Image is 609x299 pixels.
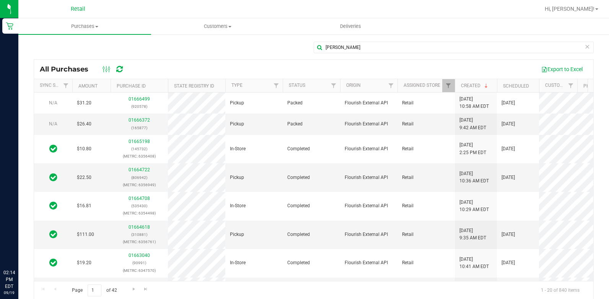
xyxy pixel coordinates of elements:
[18,23,151,30] span: Purchases
[115,238,163,245] p: (METRC: 6356761)
[78,83,98,89] a: Amount
[77,99,91,107] span: $31.20
[585,42,590,52] span: Clear
[230,120,244,128] span: Pickup
[442,79,455,92] a: Filter
[49,257,57,268] span: In Sync
[231,83,243,88] a: Type
[459,96,489,110] span: [DATE] 10:58 AM EDT
[115,202,163,210] p: (535430)
[345,99,388,107] span: Flourish External API
[140,284,151,295] a: Go to the last page
[129,196,150,201] a: 01664708
[459,141,486,156] span: [DATE] 2:25 PM EDT
[115,210,163,217] p: (METRC: 6354498)
[402,202,414,210] span: Retail
[536,63,588,76] button: Export to Excel
[49,172,57,183] span: In Sync
[151,18,284,34] a: Customers
[345,174,388,181] span: Flourish External API
[129,224,150,230] a: 01664618
[115,103,163,110] p: (920578)
[49,229,57,240] span: In Sync
[3,290,15,296] p: 09/19
[459,170,489,185] span: [DATE] 10:36 AM EDT
[461,83,489,88] a: Created
[8,238,31,261] iframe: Resource center
[40,65,96,73] span: All Purchases
[402,259,414,266] span: Retail
[402,120,414,128] span: Retail
[77,120,91,128] span: $26.40
[49,121,57,127] span: N/A
[129,117,150,123] a: 01666372
[3,269,15,290] p: 02:14 PM EDT
[129,96,150,102] a: 01666499
[502,120,515,128] span: [DATE]
[129,139,150,144] a: 01665198
[49,200,57,211] span: In Sync
[583,83,599,89] a: Phone
[230,259,246,266] span: In-Store
[151,23,283,30] span: Customers
[115,145,163,153] p: (145732)
[287,145,310,153] span: Completed
[115,231,163,238] p: (310881)
[402,174,414,181] span: Retail
[502,145,515,153] span: [DATE]
[88,284,101,296] input: 1
[60,79,72,92] a: Filter
[385,79,397,92] a: Filter
[502,174,515,181] span: [DATE]
[128,284,139,295] a: Go to the next page
[502,259,515,266] span: [DATE]
[345,145,388,153] span: Flourish External API
[77,231,94,238] span: $111.00
[327,79,340,92] a: Filter
[345,120,388,128] span: Flourish External API
[49,143,57,154] span: In Sync
[287,120,303,128] span: Packed
[65,284,123,296] span: Page of 42
[230,174,244,181] span: Pickup
[545,6,594,12] span: Hi, [PERSON_NAME]!
[314,42,594,53] input: Search Purchase ID, Original ID, State Registry ID or Customer Name...
[503,83,529,89] a: Scheduled
[115,267,163,274] p: (METRC: 6347570)
[129,167,150,172] a: 01664722
[345,259,388,266] span: Flourish External API
[129,253,150,258] a: 01663040
[287,231,310,238] span: Completed
[77,145,91,153] span: $10.80
[71,6,85,12] span: Retail
[6,22,13,30] inline-svg: Retail
[502,231,515,238] span: [DATE]
[115,124,163,132] p: (165877)
[402,231,414,238] span: Retail
[346,83,361,88] a: Origin
[40,83,69,88] a: Sync Status
[49,100,57,106] span: N/A
[404,83,440,88] a: Assigned Store
[345,202,388,210] span: Flourish External API
[77,259,91,266] span: $19.20
[115,174,163,181] p: (806942)
[545,83,569,88] a: Customer
[174,83,214,89] a: State Registry ID
[345,231,388,238] span: Flourish External API
[230,202,246,210] span: In-Store
[18,18,151,34] a: Purchases
[287,202,310,210] span: Completed
[270,79,283,92] a: Filter
[459,256,489,270] span: [DATE] 10:41 AM EDT
[77,174,91,181] span: $22.50
[502,99,515,107] span: [DATE]
[230,231,244,238] span: Pickup
[23,237,32,246] iframe: Resource center unread badge
[287,259,310,266] span: Completed
[287,174,310,181] span: Completed
[330,23,371,30] span: Deliveries
[284,18,417,34] a: Deliveries
[115,153,163,160] p: (METRC: 6356408)
[459,227,486,242] span: [DATE] 9:35 AM EDT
